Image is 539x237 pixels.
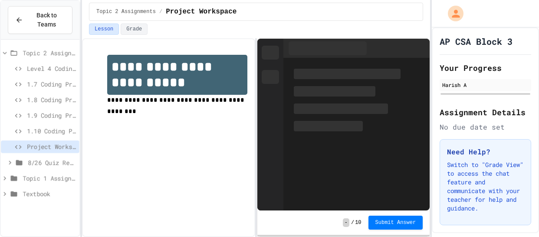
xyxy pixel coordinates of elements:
[23,174,76,183] span: Topic 1 Assignments
[23,189,76,198] span: Textbook
[440,62,531,74] h2: Your Progress
[375,219,416,226] span: Submit Answer
[27,95,76,104] span: 1.8 Coding Practice
[96,8,156,15] span: Topic 2 Assignments
[440,35,513,47] h1: AP CSA Block 3
[28,158,76,167] span: 8/26 Quiz Review
[8,6,72,34] button: Back to Teams
[159,8,162,15] span: /
[166,7,237,17] span: Project Workspace
[27,80,76,89] span: 1.7 Coding Practice
[27,142,76,151] span: Project Workspace
[442,81,529,89] div: Harish A
[27,64,76,73] span: Level 4 Coding Challenge
[27,111,76,120] span: 1.9 Coding Practice
[440,106,531,118] h2: Assignment Details
[447,160,524,213] p: Switch to "Grade View" to access the chat feature and communicate with your teacher for help and ...
[28,11,65,29] span: Back to Teams
[343,218,349,227] span: -
[27,127,76,136] span: 1.10 Coding Practice
[447,147,524,157] h3: Need Help?
[355,219,361,226] span: 10
[121,23,148,35] button: Grade
[440,122,531,132] div: No due date set
[439,3,466,23] div: My Account
[351,219,354,226] span: /
[368,216,423,230] button: Submit Answer
[89,23,119,35] button: Lesson
[23,48,76,57] span: Topic 2 Assignments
